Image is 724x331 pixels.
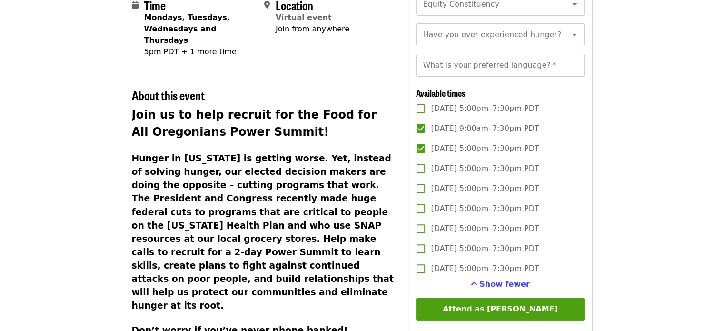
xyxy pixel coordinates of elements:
span: [DATE] 5:00pm–7:30pm PDT [431,143,539,154]
button: See more timeslots [471,279,530,290]
button: Attend as [PERSON_NAME] [416,298,584,321]
span: [DATE] 5:00pm–7:30pm PDT [431,103,539,114]
i: map-marker-alt icon [264,0,270,10]
span: Join from anywhere [276,24,349,33]
span: [DATE] 9:00am–7:30pm PDT [431,123,539,134]
button: Open [568,28,581,41]
span: About this event [132,87,205,103]
h3: Hunger in [US_STATE] is getting worse. Yet, instead of solving hunger, our elected decision maker... [132,152,397,312]
strong: Mondays, Tuesdays, Wednesdays and Thursdays [144,13,230,45]
span: [DATE] 5:00pm–7:30pm PDT [431,183,539,194]
span: Available times [416,87,466,99]
i: calendar icon [132,0,139,10]
span: [DATE] 5:00pm–7:30pm PDT [431,243,539,254]
input: What is your preferred language? [416,54,584,77]
span: [DATE] 5:00pm–7:30pm PDT [431,263,539,274]
h2: Join us to help recruit for the Food for All Oregonians Power Summit! [132,106,397,140]
div: 5pm PDT + 1 more time [144,46,257,58]
span: [DATE] 5:00pm–7:30pm PDT [431,223,539,234]
a: Virtual event [276,13,332,22]
span: [DATE] 5:00pm–7:30pm PDT [431,203,539,214]
span: Show fewer [479,280,530,289]
span: [DATE] 5:00pm–7:30pm PDT [431,163,539,174]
